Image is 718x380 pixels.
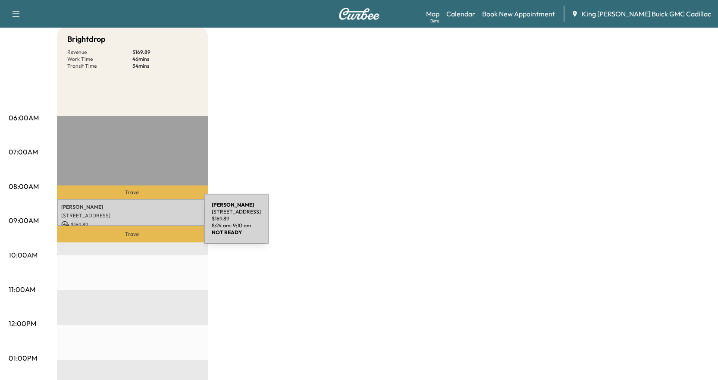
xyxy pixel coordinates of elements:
[67,33,106,45] h5: Brightdrop
[9,353,37,363] p: 01:00PM
[67,63,132,69] p: Transit Time
[339,8,380,20] img: Curbee Logo
[9,284,35,295] p: 11:00AM
[9,250,38,260] p: 10:00AM
[430,18,439,24] div: Beta
[57,226,208,242] p: Travel
[9,113,39,123] p: 06:00AM
[9,215,39,226] p: 09:00AM
[61,204,204,210] p: [PERSON_NAME]
[482,9,555,19] a: Book New Appointment
[132,56,198,63] p: 46 mins
[9,147,38,157] p: 07:00AM
[9,181,39,192] p: 08:00AM
[61,212,204,219] p: [STREET_ADDRESS]
[9,318,36,329] p: 12:00PM
[446,9,475,19] a: Calendar
[57,185,208,199] p: Travel
[582,9,711,19] span: King [PERSON_NAME] Buick GMC Cadillac
[67,56,132,63] p: Work Time
[132,49,198,56] p: $ 169.89
[426,9,439,19] a: MapBeta
[67,49,132,56] p: Revenue
[61,221,204,229] p: $ 169.89
[132,63,198,69] p: 54 mins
